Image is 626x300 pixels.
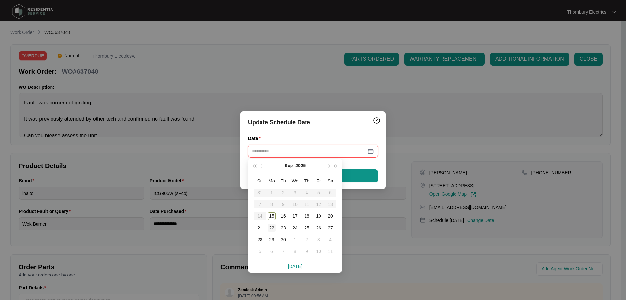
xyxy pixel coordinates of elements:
td: 2025-10-04 [324,234,336,245]
td: 2025-09-23 [277,222,289,234]
button: 2025 [295,159,306,172]
div: 23 [279,224,287,232]
td: 2025-10-02 [301,234,313,245]
div: 22 [268,224,276,232]
a: [DATE] [288,264,302,269]
td: 2025-10-03 [313,234,324,245]
td: 2025-10-06 [266,245,277,257]
td: 2025-10-11 [324,245,336,257]
div: 11 [326,247,334,255]
td: 2025-09-25 [301,222,313,234]
td: 2025-09-19 [313,210,324,222]
div: 8 [291,247,299,255]
div: Update Schedule Date [248,118,378,127]
div: 15 [268,212,276,220]
th: Su [254,175,266,187]
div: 6 [268,247,276,255]
div: 21 [256,224,264,232]
div: Please enter your date. [248,158,378,165]
div: 20 [326,212,334,220]
td: 2025-10-08 [289,245,301,257]
div: 16 [279,212,287,220]
td: 2025-09-27 [324,222,336,234]
div: 7 [279,247,287,255]
td: 2025-09-15 [266,210,277,222]
th: Th [301,175,313,187]
td: 2025-10-01 [289,234,301,245]
td: 2025-09-28 [254,234,266,245]
div: 17 [291,212,299,220]
th: Tu [277,175,289,187]
div: 24 [291,224,299,232]
div: 10 [315,247,322,255]
th: Sa [324,175,336,187]
td: 2025-09-16 [277,210,289,222]
td: 2025-10-09 [301,245,313,257]
div: 18 [303,212,311,220]
label: Date [248,135,263,142]
div: 2 [303,236,311,244]
td: 2025-09-17 [289,210,301,222]
img: closeCircle [373,117,380,124]
button: Sep [285,159,293,172]
div: 19 [315,212,322,220]
div: 28 [256,236,264,244]
button: Close [371,115,382,126]
th: Fr [313,175,324,187]
td: 2025-09-22 [266,222,277,234]
div: 25 [303,224,311,232]
div: 9 [303,247,311,255]
td: 2025-09-26 [313,222,324,234]
td: 2025-09-18 [301,210,313,222]
td: 2025-09-29 [266,234,277,245]
td: 2025-09-20 [324,210,336,222]
div: 4 [326,236,334,244]
th: We [289,175,301,187]
div: 30 [279,236,287,244]
div: 3 [315,236,322,244]
td: 2025-10-07 [277,245,289,257]
div: 27 [326,224,334,232]
td: 2025-10-05 [254,245,266,257]
th: Mo [266,175,277,187]
td: 2025-09-21 [254,222,266,234]
td: 2025-09-30 [277,234,289,245]
input: Date [252,148,366,155]
div: 26 [315,224,322,232]
td: 2025-09-24 [289,222,301,234]
td: 2025-10-10 [313,245,324,257]
div: 29 [268,236,276,244]
div: 5 [256,247,264,255]
div: 1 [291,236,299,244]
